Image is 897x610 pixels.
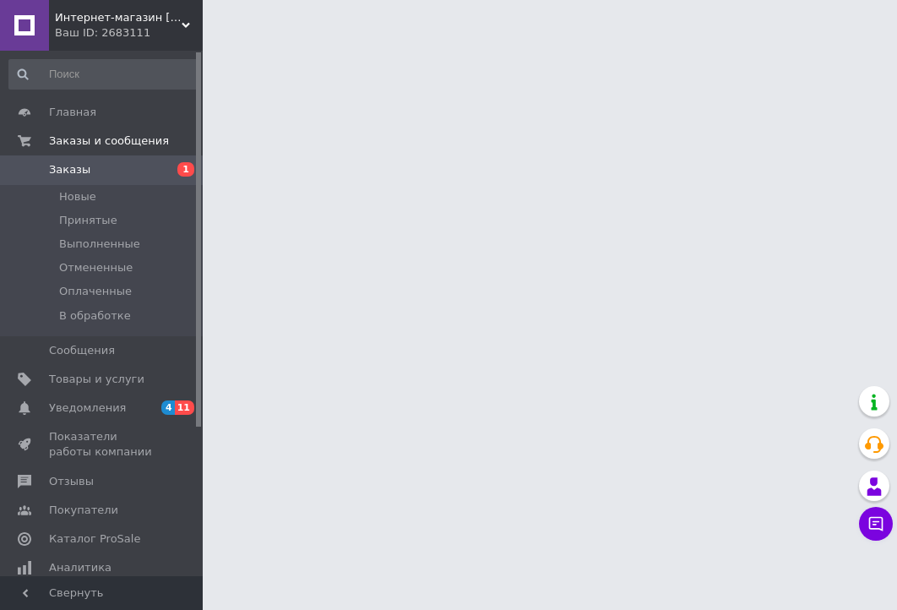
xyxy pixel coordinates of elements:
[55,25,203,41] div: Ваш ID: 2683111
[59,308,131,324] span: В обработке
[49,400,126,416] span: Уведомления
[49,531,140,547] span: Каталог ProSale
[59,189,96,204] span: Новые
[8,59,199,90] input: Поиск
[59,260,133,275] span: Отмененные
[49,429,156,460] span: Показатели работы компании
[49,503,118,518] span: Покупатели
[49,133,169,149] span: Заказы и сообщения
[59,213,117,228] span: Принятые
[49,343,115,358] span: Сообщения
[49,105,96,120] span: Главная
[859,507,893,541] button: Чат с покупателем
[177,162,194,177] span: 1
[55,10,182,25] span: Интернет-магазин nails777.com
[59,237,140,252] span: Выполненные
[49,162,90,177] span: Заказы
[59,284,132,299] span: Оплаченные
[175,400,194,415] span: 11
[49,372,144,387] span: Товары и услуги
[49,560,111,575] span: Аналитика
[161,400,175,415] span: 4
[49,474,94,489] span: Отзывы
